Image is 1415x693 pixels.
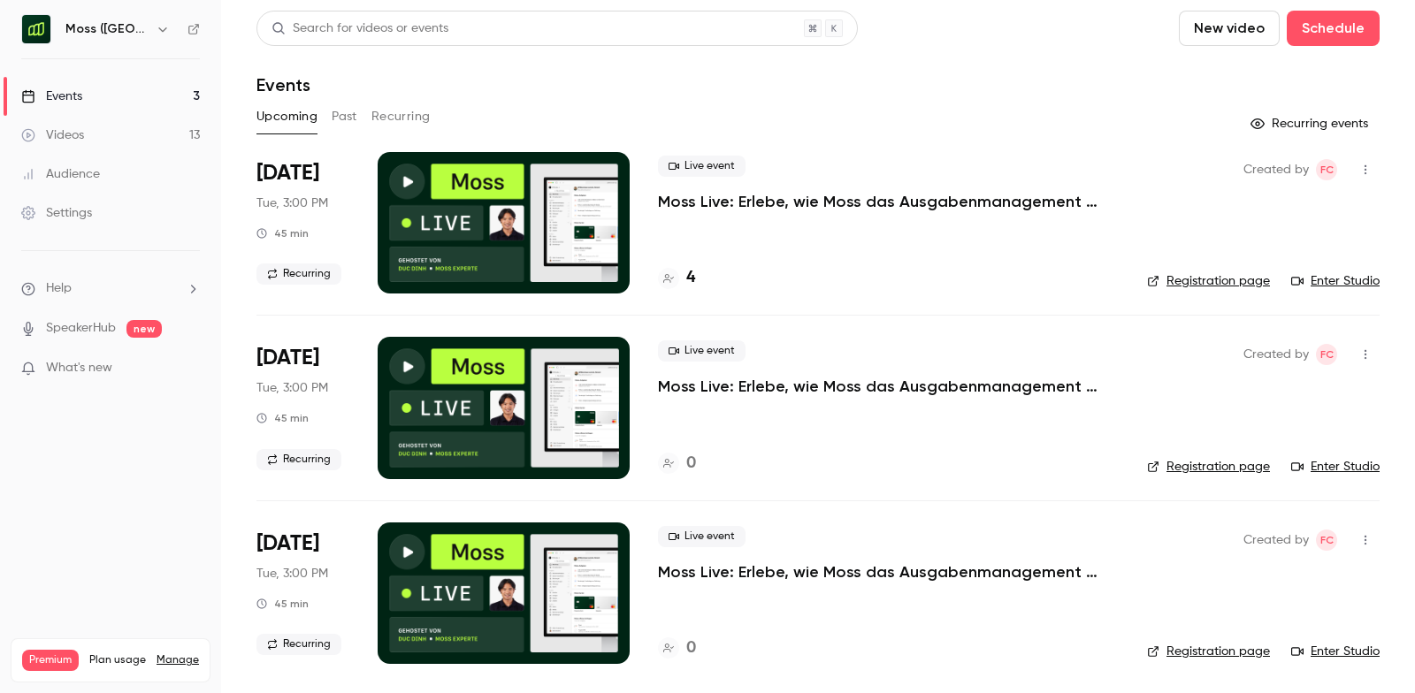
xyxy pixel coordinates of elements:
span: Live event [658,340,746,362]
span: FC [1320,529,1334,551]
span: Recurring [256,634,341,655]
span: Live event [658,526,746,547]
span: [DATE] [256,529,319,558]
h4: 0 [686,452,696,476]
span: Felicity Cator [1316,344,1337,365]
div: Search for videos or events [272,19,448,38]
span: [DATE] [256,159,319,187]
button: Upcoming [256,103,317,131]
span: Recurring [256,263,341,285]
a: Registration page [1147,272,1270,290]
a: Enter Studio [1291,643,1380,660]
h6: Moss ([GEOGRAPHIC_DATA]) [65,20,149,38]
a: Registration page [1147,643,1270,660]
li: help-dropdown-opener [21,279,200,298]
div: 45 min [256,226,309,240]
span: Premium [22,650,79,671]
span: Felicity Cator [1316,529,1337,551]
img: Moss (DE) [22,15,50,43]
span: Tue, 3:00 PM [256,379,328,397]
span: Plan usage [89,653,146,667]
a: Enter Studio [1291,458,1380,476]
div: Audience [21,165,100,183]
iframe: Noticeable Trigger [179,361,200,377]
h1: Events [256,74,310,95]
a: 0 [658,452,696,476]
div: Oct 7 Tue, 3:00 PM (Europe/Berlin) [256,152,349,293]
a: 0 [658,636,696,660]
span: Recurring [256,449,341,470]
span: Live event [658,156,746,177]
a: 4 [658,266,695,290]
button: New video [1179,11,1280,46]
a: Enter Studio [1291,272,1380,290]
a: SpeakerHub [46,319,116,338]
span: FC [1320,159,1334,180]
span: Felicity Cator [1316,159,1337,180]
button: Past [332,103,357,131]
a: Moss Live: Erlebe, wie Moss das Ausgabenmanagement automatisiert [658,561,1119,583]
span: Created by [1243,344,1309,365]
a: Manage [157,653,199,667]
span: [DATE] [256,344,319,372]
span: Created by [1243,529,1309,551]
div: 45 min [256,411,309,425]
span: new [126,320,162,338]
div: Settings [21,204,92,222]
span: Created by [1243,159,1309,180]
button: Schedule [1287,11,1380,46]
span: Help [46,279,72,298]
span: Tue, 3:00 PM [256,565,328,583]
a: Moss Live: Erlebe, wie Moss das Ausgabenmanagement automatisiert [658,191,1119,212]
span: Tue, 3:00 PM [256,194,328,212]
div: 45 min [256,597,309,611]
div: Videos [21,126,84,144]
a: Registration page [1147,458,1270,476]
div: Events [21,88,82,105]
button: Recurring events [1243,110,1380,138]
div: Nov 4 Tue, 3:00 PM (Europe/Berlin) [256,337,349,478]
h4: 4 [686,266,695,290]
button: Recurring [371,103,431,131]
span: What's new [46,359,112,377]
a: Moss Live: Erlebe, wie Moss das Ausgabenmanagement automatisiert [658,376,1119,397]
div: Dec 2 Tue, 3:00 PM (Europe/Berlin) [256,522,349,664]
span: FC [1320,344,1334,365]
h4: 0 [686,636,696,660]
